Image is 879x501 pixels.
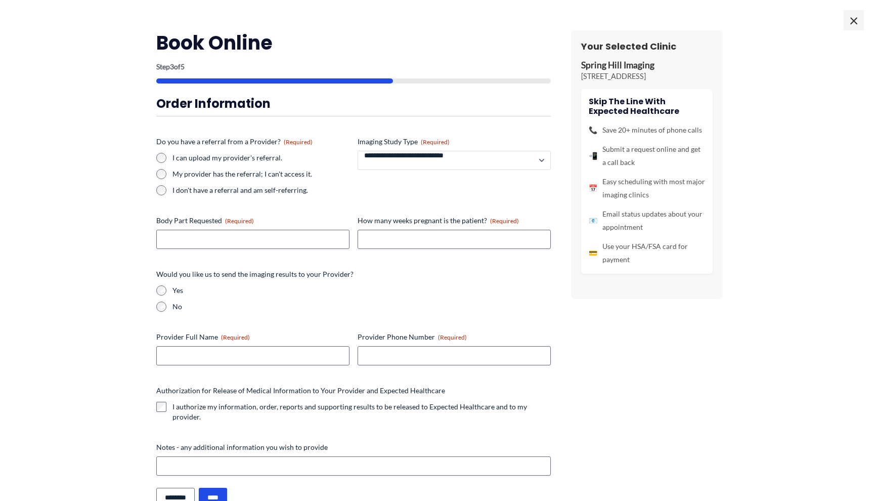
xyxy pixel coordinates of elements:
span: 💳 [589,246,597,260]
li: Easy scheduling with most major imaging clinics [589,175,705,201]
legend: Would you like us to send the imaging results to your Provider? [156,269,354,279]
span: (Required) [421,138,450,146]
p: [STREET_ADDRESS] [581,71,713,81]
li: Email status updates about your appointment [589,207,705,234]
label: Provider Phone Number [358,332,551,342]
label: No [172,302,551,312]
span: 📅 [589,182,597,195]
h2: Book Online [156,30,551,55]
span: 5 [181,62,185,71]
label: Body Part Requested [156,216,349,226]
span: (Required) [490,217,519,225]
label: Provider Full Name [156,332,349,342]
span: (Required) [284,138,313,146]
p: Spring Hill Imaging [581,60,713,71]
span: (Required) [438,333,467,341]
legend: Do you have a referral from a Provider? [156,137,313,147]
li: Use your HSA/FSA card for payment [589,240,705,266]
span: 📞 [589,123,597,137]
h3: Order Information [156,96,551,111]
span: 📧 [589,214,597,227]
span: 3 [170,62,174,71]
label: My provider has the referral; I can't access it. [172,169,349,179]
span: 📲 [589,149,597,162]
label: Yes [172,285,551,296]
li: Submit a request online and get a call back [589,143,705,169]
span: (Required) [225,217,254,225]
li: Save 20+ minutes of phone calls [589,123,705,137]
legend: Authorization for Release of Medical Information to Your Provider and Expected Healthcare [156,386,445,396]
label: Imaging Study Type [358,137,551,147]
label: I authorize my information, order, reports and supporting results to be released to Expected Heal... [172,402,551,422]
h3: Your Selected Clinic [581,40,713,52]
label: I can upload my provider's referral. [172,153,349,163]
label: Notes - any additional information you wish to provide [156,442,551,452]
label: I don't have a referral and am self-referring. [172,185,349,195]
h4: Skip the line with Expected Healthcare [589,97,705,116]
label: How many weeks pregnant is the patient? [358,216,551,226]
span: (Required) [221,333,250,341]
span: × [844,10,864,30]
p: Step of [156,63,551,70]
